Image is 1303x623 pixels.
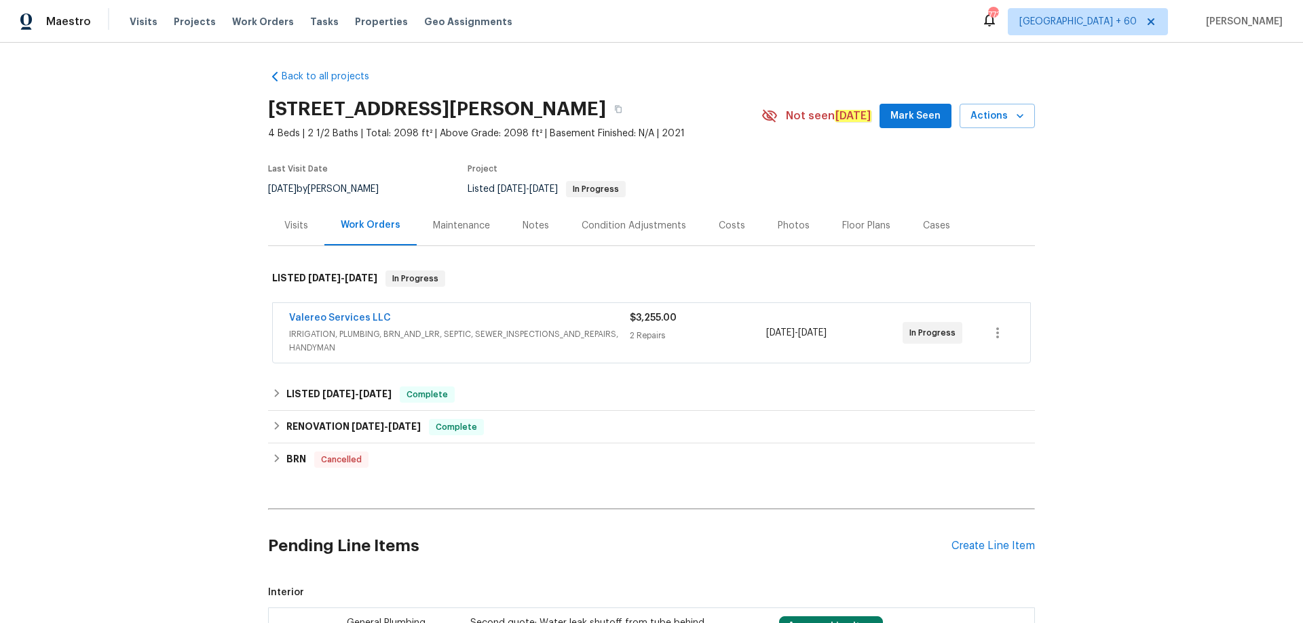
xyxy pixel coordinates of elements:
[316,453,367,466] span: Cancelled
[529,184,558,194] span: [DATE]
[46,15,91,28] span: Maestro
[567,185,624,193] span: In Progress
[497,184,558,194] span: -
[268,184,297,194] span: [DATE]
[308,273,377,283] span: -
[268,165,328,173] span: Last Visit Date
[960,104,1035,129] button: Actions
[766,328,795,338] span: [DATE]
[880,104,951,129] button: Mark Seen
[268,443,1035,476] div: BRN Cancelled
[268,257,1035,300] div: LISTED [DATE]-[DATE]In Progress
[778,219,810,233] div: Photos
[268,378,1035,411] div: LISTED [DATE]-[DATE]Complete
[497,184,526,194] span: [DATE]
[359,389,392,399] span: [DATE]
[345,273,377,283] span: [DATE]
[424,15,512,28] span: Geo Assignments
[890,108,941,125] span: Mark Seen
[289,327,630,355] span: IRRIGATION, PLUMBING, BRN_AND_LRR, SEPTIC, SEWER_INSPECTIONS_AND_REPAIRS, HANDYMAN
[630,313,677,323] span: $3,255.00
[835,110,871,122] em: [DATE]
[272,270,377,287] h6: LISTED
[433,219,490,233] div: Maintenance
[1019,15,1137,28] span: [GEOGRAPHIC_DATA] + 60
[341,218,400,232] div: Work Orders
[310,17,339,26] span: Tasks
[401,388,453,401] span: Complete
[322,389,355,399] span: [DATE]
[951,540,1035,552] div: Create Line Item
[289,313,391,323] a: Valereo Services LLC
[174,15,216,28] span: Projects
[468,165,497,173] span: Project
[988,8,998,22] div: 773
[923,219,950,233] div: Cases
[286,419,421,435] h6: RENOVATION
[284,219,308,233] div: Visits
[352,422,421,431] span: -
[606,97,630,121] button: Copy Address
[630,329,766,342] div: 2 Repairs
[268,70,398,83] a: Back to all projects
[232,15,294,28] span: Work Orders
[766,326,827,340] span: -
[523,219,549,233] div: Notes
[268,102,606,116] h2: [STREET_ADDRESS][PERSON_NAME]
[355,15,408,28] span: Properties
[268,127,761,140] span: 4 Beds | 2 1/2 Baths | Total: 2098 ft² | Above Grade: 2098 ft² | Basement Finished: N/A | 2021
[130,15,157,28] span: Visits
[842,219,890,233] div: Floor Plans
[468,184,626,194] span: Listed
[268,515,951,578] h2: Pending Line Items
[308,273,341,283] span: [DATE]
[582,219,686,233] div: Condition Adjustments
[388,422,421,431] span: [DATE]
[387,272,444,285] span: In Progress
[322,389,392,399] span: -
[268,586,1035,599] span: Interior
[970,108,1024,125] span: Actions
[909,326,961,340] span: In Progress
[352,422,384,431] span: [DATE]
[786,109,871,123] span: Not seen
[1201,15,1283,28] span: [PERSON_NAME]
[268,181,395,197] div: by [PERSON_NAME]
[286,451,306,468] h6: BRN
[268,411,1035,443] div: RENOVATION [DATE]-[DATE]Complete
[286,386,392,403] h6: LISTED
[719,219,745,233] div: Costs
[798,328,827,338] span: [DATE]
[430,420,483,434] span: Complete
